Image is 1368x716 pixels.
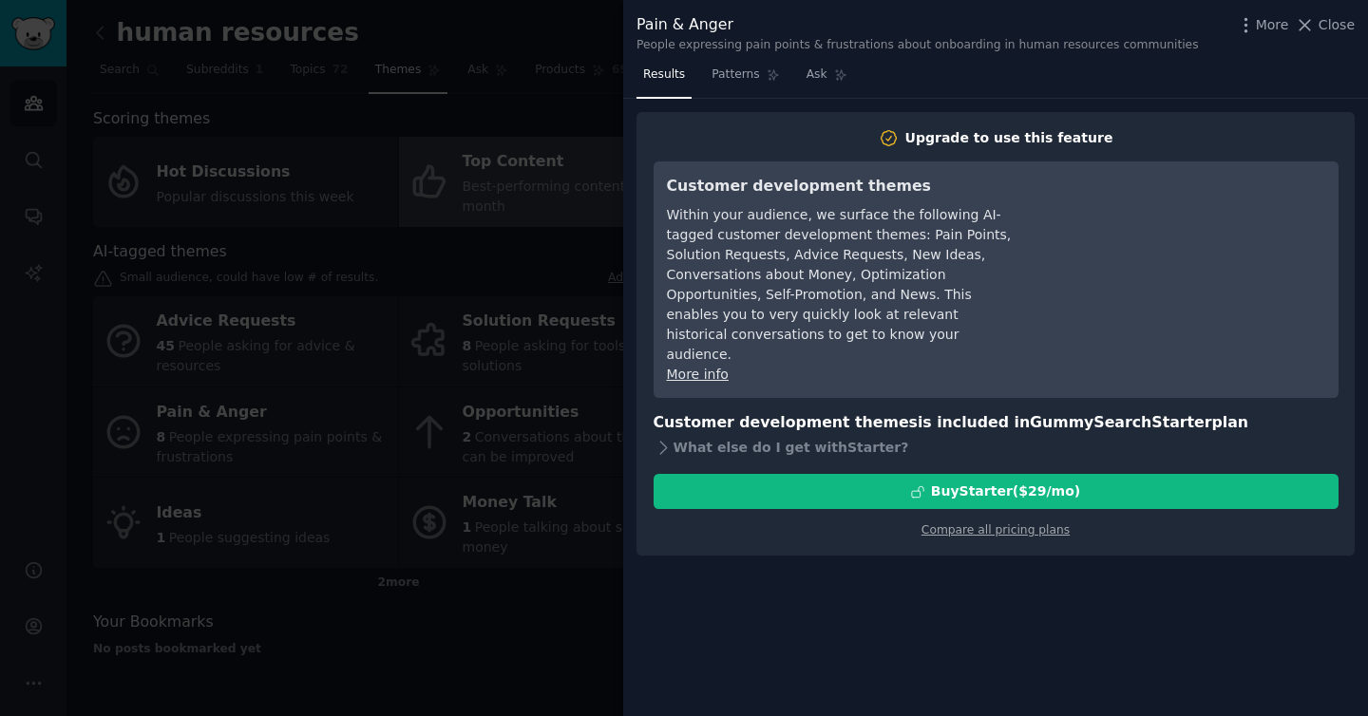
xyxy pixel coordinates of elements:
span: Close [1319,15,1355,35]
span: More [1256,15,1289,35]
a: Ask [800,60,854,99]
a: More info [667,367,729,382]
h3: Customer development themes [667,175,1014,198]
span: Patterns [712,66,759,84]
a: Patterns [705,60,786,99]
div: Within your audience, we surface the following AI-tagged customer development themes: Pain Points... [667,205,1014,365]
div: Buy Starter ($ 29 /mo ) [931,481,1080,501]
div: Upgrade to use this feature [905,128,1113,148]
button: Close [1295,15,1355,35]
button: BuyStarter($29/mo) [654,474,1339,509]
div: What else do I get with Starter ? [654,434,1339,461]
h3: Customer development themes is included in plan [654,411,1339,435]
div: People expressing pain points & frustrations about onboarding in human resources communities [636,37,1199,54]
div: Pain & Anger [636,13,1199,37]
a: Compare all pricing plans [921,523,1070,537]
a: Results [636,60,692,99]
iframe: YouTube video player [1040,175,1325,317]
button: More [1236,15,1289,35]
span: GummySearch Starter [1030,413,1211,431]
span: Results [643,66,685,84]
span: Ask [807,66,827,84]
